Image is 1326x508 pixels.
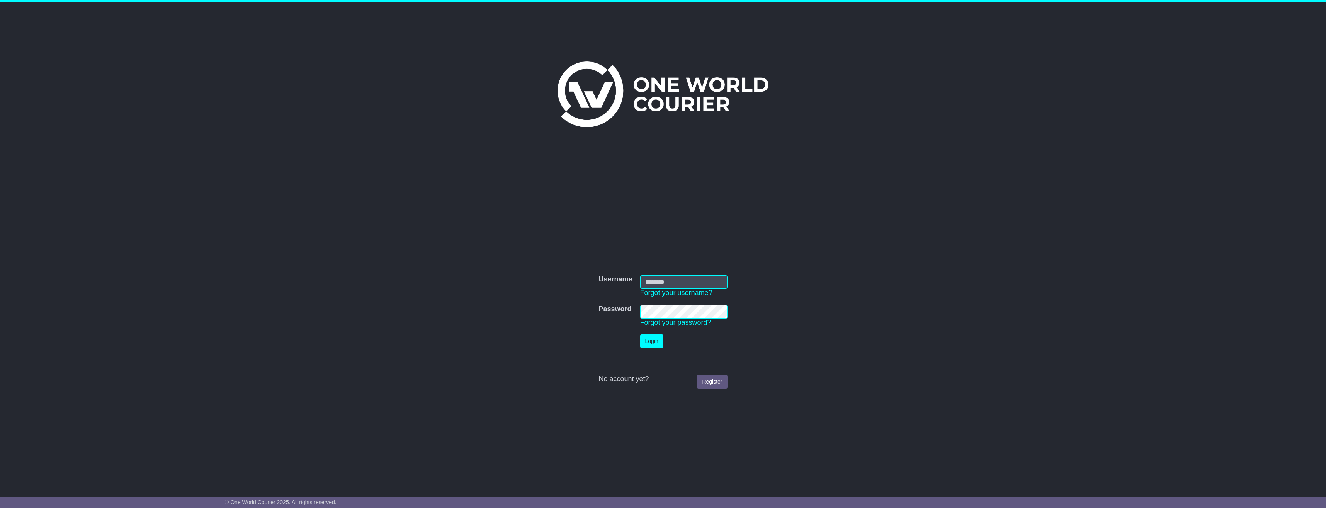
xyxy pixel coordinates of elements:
button: Login [640,334,663,348]
span: © One World Courier 2025. All rights reserved. [225,499,337,505]
img: One World [558,61,768,127]
label: Username [598,275,632,284]
label: Password [598,305,631,314]
a: Forgot your password? [640,319,711,326]
a: Register [697,375,727,389]
a: Forgot your username? [640,289,712,297]
div: No account yet? [598,375,727,384]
